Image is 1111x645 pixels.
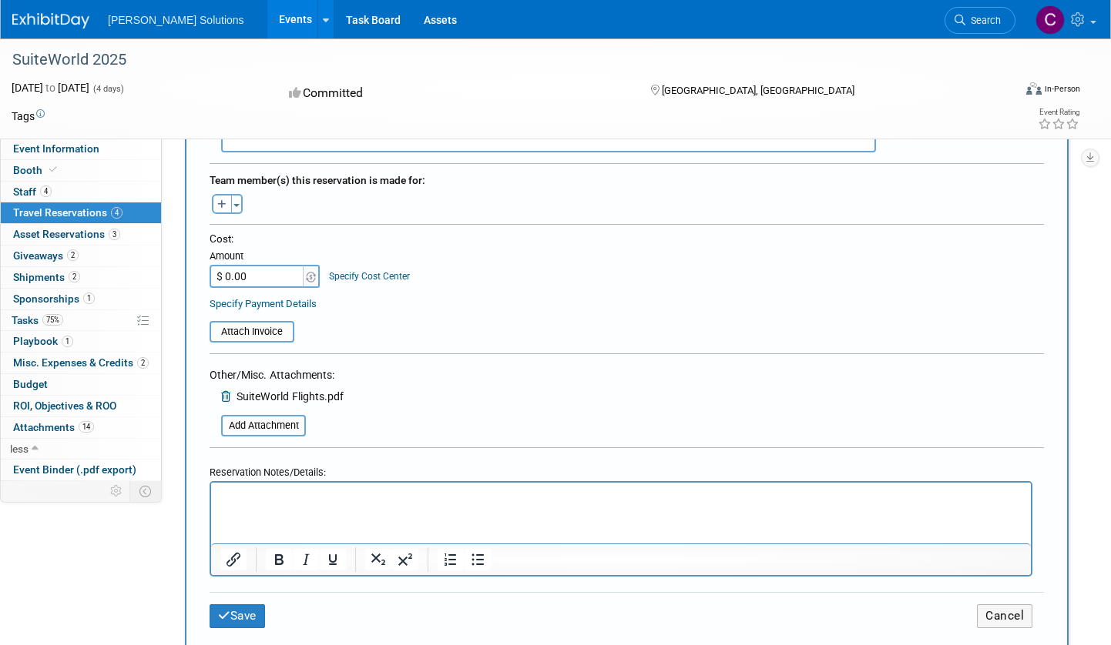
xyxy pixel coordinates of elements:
[13,378,48,390] span: Budget
[7,46,989,74] div: SuiteWorld 2025
[1,331,161,352] a: Playbook1
[12,109,45,124] td: Tags
[40,185,52,197] span: 4
[210,166,1044,191] div: Team member(s) this reservation is made for:
[210,604,265,628] button: Save
[12,82,89,94] span: [DATE] [DATE]
[365,549,391,570] button: Subscript
[1044,83,1080,95] div: In-Person
[965,15,1001,26] span: Search
[13,399,116,412] span: ROI, Objectives & ROO
[1,374,161,395] a: Budget
[1,289,161,309] a: Sponsorships1
[210,232,1044,246] div: Cost:
[10,443,29,455] span: less
[1026,82,1042,95] img: Format-Inperson.png
[13,356,149,369] span: Misc. Expenses & Credits
[1,396,161,416] a: ROI, Objectives & ROO
[210,249,321,265] div: Amount
[13,335,73,347] span: Playbook
[12,13,89,28] img: ExhibitDay
[12,314,63,326] span: Tasks
[1,460,161,480] a: Event Binder (.pdf export)
[103,481,130,501] td: Personalize Event Tab Strip
[237,390,344,403] span: SuiteWorld Flights.pdf
[92,84,124,94] span: (4 days)
[62,336,73,347] span: 1
[83,292,95,304] span: 1
[1,267,161,288] a: Shipments2
[108,14,244,26] span: [PERSON_NAME] Solutions
[49,165,57,174] i: Booth reservation complete
[42,314,63,326] span: 75%
[130,481,162,501] td: Toggle Event Tabs
[13,421,94,433] span: Attachments
[13,185,52,198] span: Staff
[13,228,120,240] span: Asset Reservations
[662,85,854,96] span: [GEOGRAPHIC_DATA], [GEOGRAPHIC_DATA]
[392,549,418,570] button: Superscript
[293,549,319,570] button: Italic
[329,271,410,282] a: Specify Cost Center
[1,439,161,460] a: less
[210,298,317,309] a: Specify Payment Details
[211,483,1031,543] iframe: Rich Text Area
[945,7,1015,34] a: Search
[1,353,161,373] a: Misc. Expenses & Credits2
[921,80,1080,103] div: Event Format
[43,82,58,94] span: to
[266,549,292,570] button: Bold
[79,421,94,433] span: 14
[13,164,60,176] span: Booth
[220,549,247,570] button: Insert/edit link
[1,224,161,245] a: Asset Reservations3
[111,207,123,219] span: 4
[210,367,344,386] div: Other/Misc. Attachments:
[284,80,625,107] div: Committed
[1,139,161,159] a: Event Information
[1,160,161,181] a: Booth
[1,182,161,202] a: Staff4
[210,459,1032,481] div: Reservation Notes/Details:
[1035,5,1065,35] img: Cameron Sigurdson
[465,549,491,570] button: Bullet list
[13,463,136,476] span: Event Binder (.pdf export)
[109,229,120,240] span: 3
[320,549,346,570] button: Underline
[1,310,161,331] a: Tasks75%
[977,604,1032,628] button: Cancel
[13,271,80,283] span: Shipments
[1038,109,1079,116] div: Event Rating
[13,249,79,262] span: Giveaways
[438,549,464,570] button: Numbered list
[13,142,99,155] span: Event Information
[67,249,79,261] span: 2
[69,271,80,282] span: 2
[13,292,95,305] span: Sponsorships
[1,417,161,438] a: Attachments14
[137,357,149,369] span: 2
[1,202,161,223] a: Travel Reservations4
[13,206,123,219] span: Travel Reservations
[1,246,161,266] a: Giveaways2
